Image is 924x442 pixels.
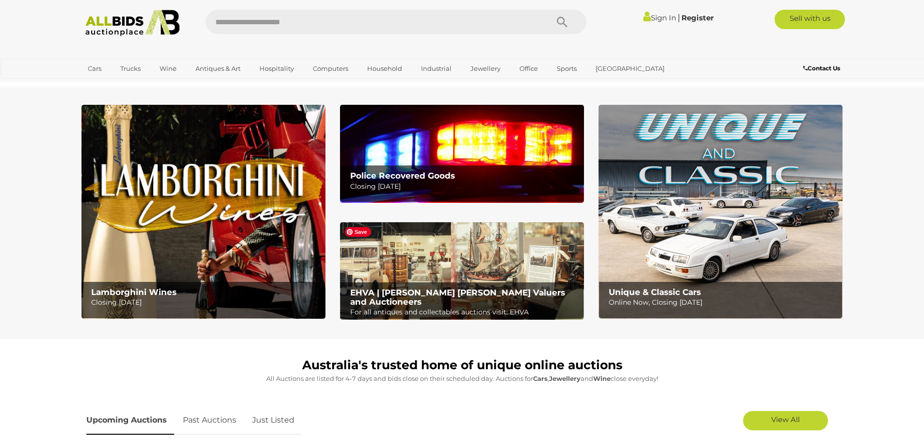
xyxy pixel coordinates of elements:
[593,375,611,382] strong: Wine
[176,406,243,435] a: Past Auctions
[86,373,838,384] p: All Auctions are listed for 4-7 days and bids close on their scheduled day. Auctions for , and cl...
[91,287,177,297] b: Lamborghini Wines
[643,13,676,22] a: Sign In
[513,61,544,77] a: Office
[803,65,840,72] b: Contact Us
[153,61,183,77] a: Wine
[114,61,147,77] a: Trucks
[81,105,325,319] a: Lamborghini Wines Lamborghini Wines Closing [DATE]
[464,61,507,77] a: Jewellery
[609,287,701,297] b: Unique & Classic Cars
[681,13,713,22] a: Register
[80,10,185,36] img: Allbids.com.au
[589,61,671,77] a: [GEOGRAPHIC_DATA]
[599,105,843,319] a: Unique & Classic Cars Unique & Classic Cars Online Now, Closing [DATE]
[538,10,586,34] button: Search
[599,105,843,319] img: Unique & Classic Cars
[245,406,302,435] a: Just Listed
[549,375,581,382] strong: Jewellery
[743,411,828,430] a: View All
[86,359,838,372] h1: Australia's trusted home of unique online auctions
[340,222,584,320] img: EHVA | Evans Hastings Valuers and Auctioneers
[609,296,837,309] p: Online Now, Closing [DATE]
[415,61,458,77] a: Industrial
[350,288,565,307] b: EHVA | [PERSON_NAME] [PERSON_NAME] Valuers and Auctioneers
[361,61,408,77] a: Household
[189,61,247,77] a: Antiques & Art
[345,227,371,237] span: Save
[81,105,325,319] img: Lamborghini Wines
[253,61,300,77] a: Hospitality
[678,12,680,23] span: |
[307,61,355,77] a: Computers
[91,296,320,309] p: Closing [DATE]
[340,105,584,202] a: Police Recovered Goods Police Recovered Goods Closing [DATE]
[350,180,579,193] p: Closing [DATE]
[350,306,579,318] p: For all antiques and collectables auctions visit: EHVA
[340,105,584,202] img: Police Recovered Goods
[533,375,548,382] strong: Cars
[350,171,455,180] b: Police Recovered Goods
[775,10,845,29] a: Sell with us
[803,63,843,74] a: Contact Us
[81,61,108,77] a: Cars
[551,61,583,77] a: Sports
[771,415,800,424] span: View All
[340,222,584,320] a: EHVA | Evans Hastings Valuers and Auctioneers EHVA | [PERSON_NAME] [PERSON_NAME] Valuers and Auct...
[86,406,174,435] a: Upcoming Auctions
